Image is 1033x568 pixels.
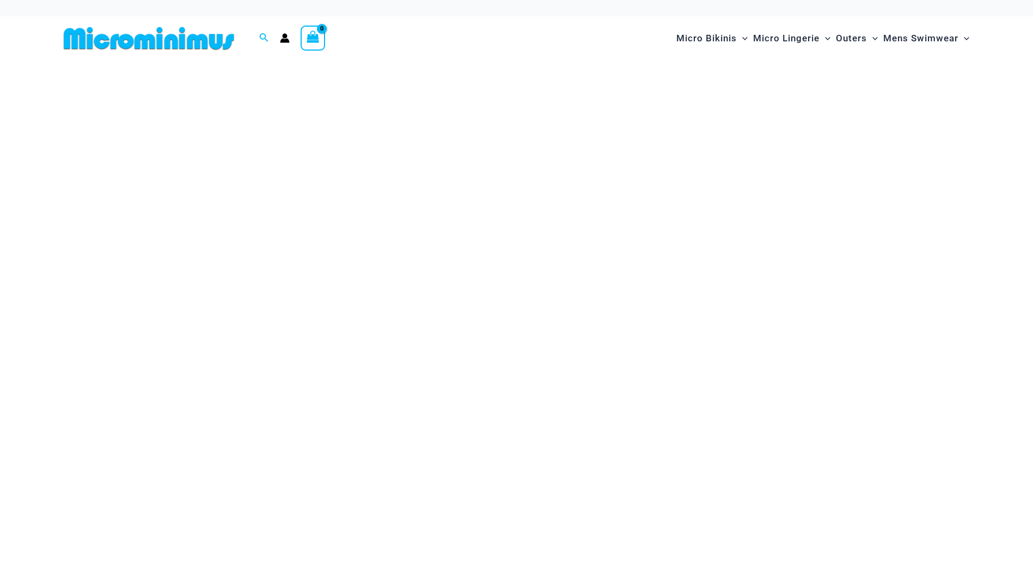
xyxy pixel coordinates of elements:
[672,20,974,57] nav: Site Navigation
[881,22,972,55] a: Mens SwimwearMenu ToggleMenu Toggle
[753,24,820,52] span: Micro Lingerie
[676,24,737,52] span: Micro Bikinis
[883,24,958,52] span: Mens Swimwear
[750,22,833,55] a: Micro LingerieMenu ToggleMenu Toggle
[820,24,830,52] span: Menu Toggle
[674,22,750,55] a: Micro BikinisMenu ToggleMenu Toggle
[280,33,290,43] a: Account icon link
[958,24,969,52] span: Menu Toggle
[59,26,239,51] img: MM SHOP LOGO FLAT
[259,32,269,45] a: Search icon link
[737,24,748,52] span: Menu Toggle
[867,24,878,52] span: Menu Toggle
[301,26,326,51] a: View Shopping Cart, empty
[833,22,881,55] a: OutersMenu ToggleMenu Toggle
[836,24,867,52] span: Outers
